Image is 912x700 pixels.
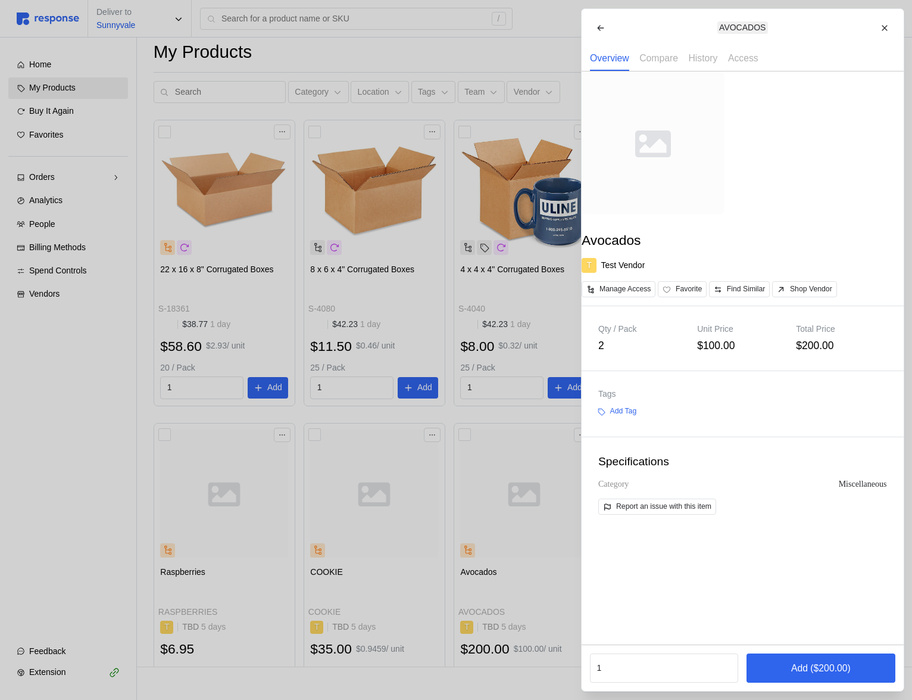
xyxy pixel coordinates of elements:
[601,259,645,272] p: Test Vendor
[598,338,689,354] div: 2
[590,51,629,66] p: Overview
[719,21,766,35] p: AVOCADOS
[598,454,887,470] h3: Specifications
[657,281,706,297] button: Favorite
[582,71,724,214] img: svg%3e
[796,338,886,354] div: $200.00
[598,499,716,515] button: Report an issue with this item
[791,661,850,676] p: Add ($200.00)
[727,51,758,66] p: Access
[697,323,788,336] div: Unit Price
[616,502,711,512] p: Report an issue with this item
[592,403,641,420] button: Add Tag
[596,658,731,679] input: Qty
[598,388,887,401] div: Tags
[586,259,592,272] p: T
[582,231,904,250] h2: Avocados
[708,281,770,297] button: Find Similar
[796,323,886,336] div: Total Price
[639,51,678,66] p: Compare
[726,284,765,295] p: Find Similar
[675,284,701,295] p: Favorite
[789,284,832,295] p: Shop Vendor
[688,51,717,66] p: History
[697,338,788,354] div: $100.00
[599,284,651,295] p: Manage Access
[838,478,886,490] div: Miscellaneous
[747,654,895,683] button: Add ($200.00)
[582,281,655,297] button: Manage Access
[772,281,836,297] button: Shop Vendor
[598,323,689,336] div: Qty / Pack
[598,478,629,490] div: Category
[610,406,636,417] p: Add Tag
